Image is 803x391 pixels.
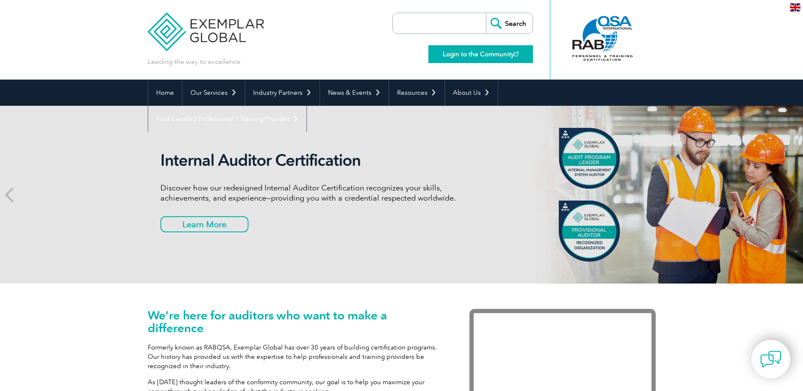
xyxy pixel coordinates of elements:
[790,3,800,11] img: en
[148,57,240,66] p: Leading the way to excellence
[148,309,444,334] h1: We’re here for auditors who want to make a difference
[160,183,478,203] p: Discover how our redesigned Internal Auditor Certification recognizes your skills, achievements, ...
[514,52,519,56] img: open_square.png
[445,80,498,106] a: About Us
[160,151,478,170] h2: Internal Auditor Certification
[486,13,533,33] input: Search
[428,45,533,63] a: Login to the Community
[389,80,444,106] a: Resources
[148,80,182,106] a: Home
[760,349,781,370] img: contact-chat.png
[148,343,444,371] p: Formerly known as RABQSA, Exemplar Global has over 30 years of building certification programs. O...
[148,106,306,132] a: Find Certified Professional / Training Provider
[245,80,320,106] a: Industry Partners
[320,80,389,106] a: News & Events
[160,216,248,232] a: Learn More
[182,80,245,106] a: Our Services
